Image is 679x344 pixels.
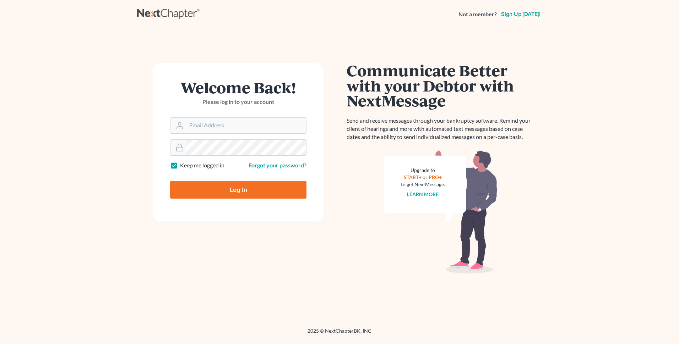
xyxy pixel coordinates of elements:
[401,181,445,188] div: to get NextMessage.
[407,191,439,197] a: Learn more
[500,11,542,17] a: Sign up [DATE]!
[170,80,306,95] h1: Welcome Back!
[186,118,306,133] input: Email Address
[404,174,422,180] a: START+
[170,181,306,199] input: Log In
[347,63,535,108] h1: Communicate Better with your Debtor with NextMessage
[249,162,306,168] a: Forgot your password?
[429,174,442,180] a: PRO+
[458,10,497,18] strong: Not a member?
[423,174,428,180] span: or
[384,150,498,274] img: nextmessage_bg-59042aed3d76b12b5cd301f8e5b87938c9018125f34e5fa2b7a6b67550977c72.svg
[170,98,306,106] p: Please log in to your account
[137,327,542,340] div: 2025 © NextChapterBK, INC
[401,167,445,174] div: Upgrade to
[347,117,535,141] p: Send and receive messages through your bankruptcy software. Remind your client of hearings and mo...
[180,161,224,170] label: Keep me logged in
